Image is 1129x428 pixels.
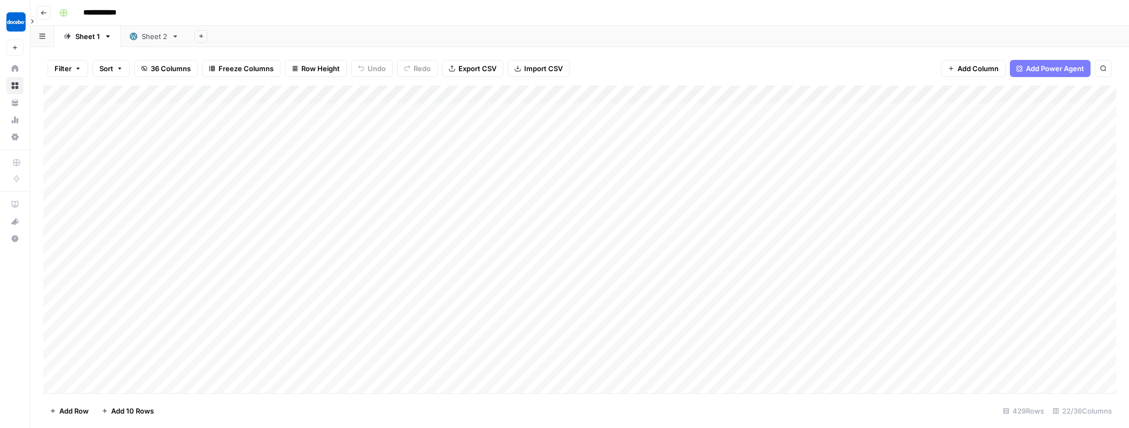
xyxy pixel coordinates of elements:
button: Undo [351,60,393,77]
div: What's new? [7,213,23,230]
button: Workspace: Docebo [6,9,24,35]
a: Settings [6,128,24,146]
a: Usage [6,111,24,128]
div: Sheet 1 [75,31,100,42]
button: Add 10 Rows [95,402,160,419]
button: 36 Columns [134,60,198,77]
span: 36 Columns [151,63,191,74]
div: 22/36 Columns [1048,402,1116,419]
button: Import CSV [508,60,570,77]
span: Add Column [957,63,999,74]
button: Add Column [941,60,1006,77]
button: Help + Support [6,230,24,247]
div: Sheet 2 [142,31,167,42]
button: Row Height [285,60,347,77]
button: Filter [48,60,88,77]
img: Docebo Logo [6,12,26,32]
span: Freeze Columns [219,63,274,74]
a: Your Data [6,94,24,111]
span: Undo [368,63,386,74]
span: Sort [99,63,113,74]
button: Sort [92,60,130,77]
button: Redo [397,60,438,77]
a: Browse [6,77,24,94]
span: Filter [54,63,72,74]
a: AirOps Academy [6,196,24,213]
button: Add Row [43,402,95,419]
span: Export CSV [458,63,496,74]
div: 429 Rows [999,402,1048,419]
span: Row Height [301,63,340,74]
button: Add Power Agent [1010,60,1091,77]
span: Add Row [59,406,89,416]
span: Import CSV [524,63,563,74]
a: Sheet 2 [121,26,188,47]
a: Home [6,60,24,77]
span: Add 10 Rows [111,406,154,416]
button: Export CSV [442,60,503,77]
button: Freeze Columns [202,60,281,77]
button: What's new? [6,213,24,230]
span: Redo [414,63,431,74]
a: Sheet 1 [54,26,121,47]
span: Add Power Agent [1026,63,1084,74]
